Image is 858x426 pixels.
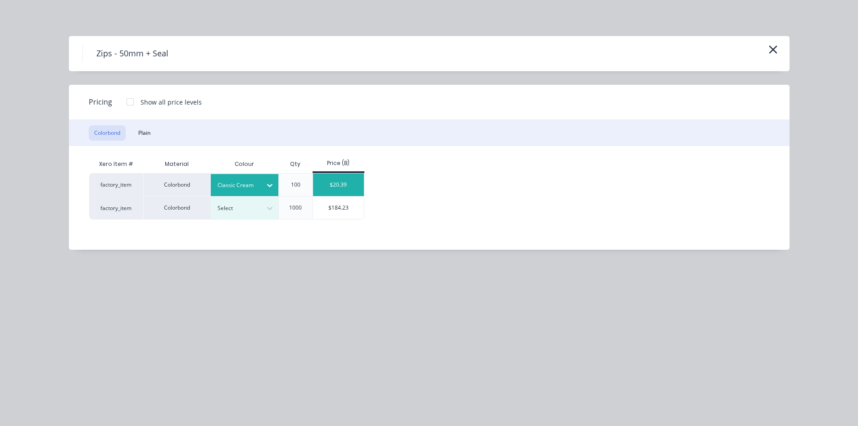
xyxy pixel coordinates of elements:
[89,155,143,173] div: Xero Item #
[89,196,143,220] div: factory_item
[82,45,182,62] h4: Zips - 50mm + Seal
[143,155,211,173] div: Material
[211,155,278,173] div: Colour
[89,173,143,196] div: factory_item
[143,173,211,196] div: Colorbond
[313,159,364,167] div: Price (B)
[289,204,302,212] div: 1000
[143,196,211,220] div: Colorbond
[141,97,202,107] div: Show all price levels
[283,153,308,175] div: Qty
[89,125,126,141] button: Colorbond
[313,174,364,196] div: $20.39
[133,125,156,141] button: Plain
[313,197,364,219] div: $184.23
[89,96,112,107] span: Pricing
[291,181,300,189] div: 100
